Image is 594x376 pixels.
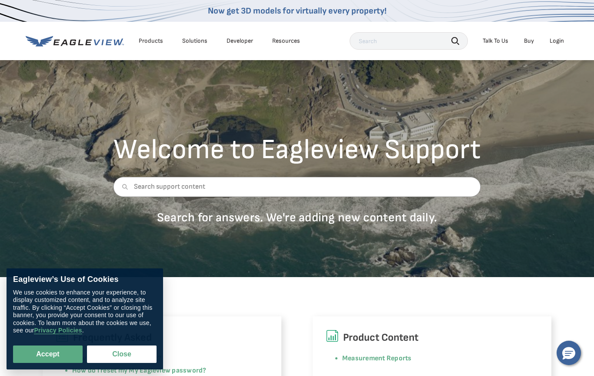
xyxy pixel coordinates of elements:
[350,32,468,50] input: Search
[272,37,300,45] div: Resources
[113,136,481,164] h2: Welcome to Eagleview Support
[342,354,412,362] a: Measurement Reports
[72,366,207,375] a: How do I reset my My Eagleview password?
[113,210,481,225] p: Search for answers. We're adding new content daily.
[34,327,82,335] a: Privacy Policies
[326,329,538,346] h6: Product Content
[13,346,83,363] button: Accept
[208,6,387,16] a: Now get 3D models for virtually every property!
[182,37,207,45] div: Solutions
[13,289,157,335] div: We use cookies to enhance your experience, to display customized content, and to analyze site tra...
[227,37,253,45] a: Developer
[139,37,163,45] div: Products
[550,37,564,45] div: Login
[87,346,157,363] button: Close
[13,275,157,285] div: Eagleview’s Use of Cookies
[483,37,508,45] div: Talk To Us
[113,177,481,197] input: Search support content
[524,37,534,45] a: Buy
[557,341,581,365] button: Hello, have a question? Let’s chat.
